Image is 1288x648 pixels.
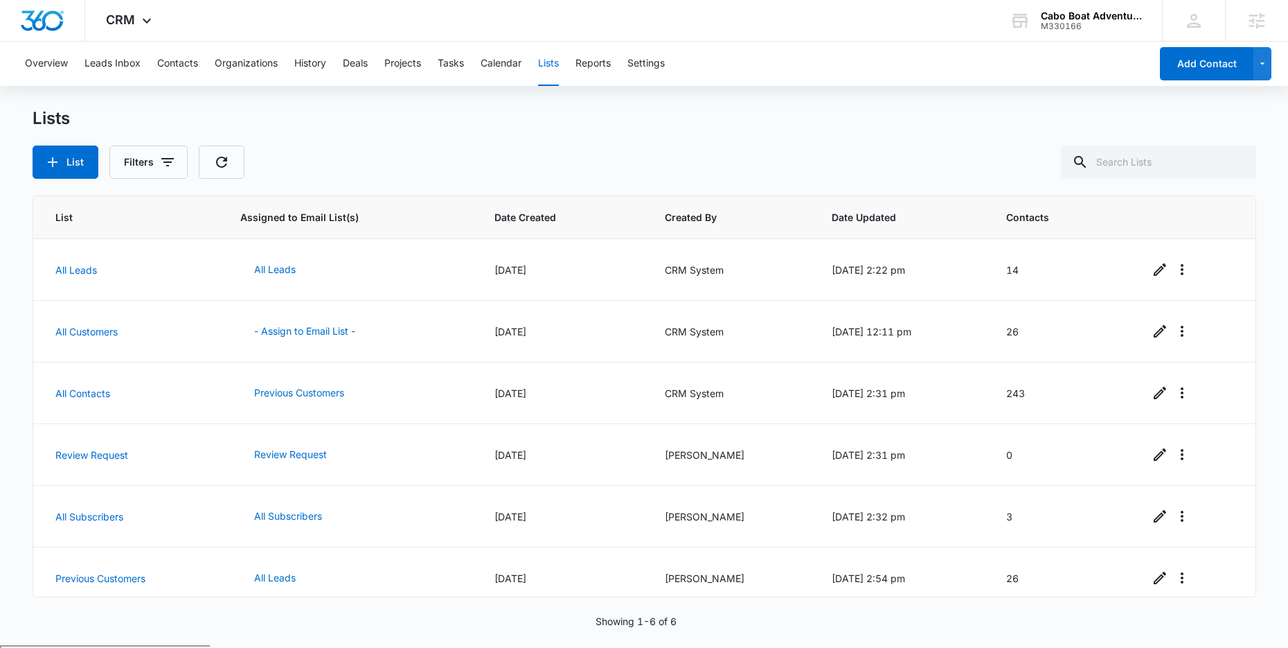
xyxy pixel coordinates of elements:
[53,82,124,91] div: Domain Overview
[990,424,1132,486] td: 0
[832,324,973,339] div: [DATE] 12:11 pm
[990,301,1132,362] td: 26
[1149,444,1171,466] a: Edit
[157,42,198,86] button: Contacts
[648,548,815,609] td: [PERSON_NAME]
[25,42,68,86] button: Overview
[648,362,815,424] td: CRM System
[55,210,187,225] span: List
[1160,47,1253,80] button: Add Contact
[648,301,815,362] td: CRM System
[384,42,421,86] button: Projects
[1171,444,1193,466] button: Overflow Menu
[990,362,1132,424] td: 243
[1171,567,1193,589] button: Overflow Menu
[494,448,632,462] div: [DATE]
[538,42,559,86] button: Lists
[37,80,48,91] img: tab_domain_overview_orange.svg
[494,386,632,401] div: [DATE]
[832,210,953,225] span: Date Updated
[1041,10,1142,21] div: account name
[832,448,973,462] div: [DATE] 2:31 pm
[1041,21,1142,31] div: account id
[240,561,310,595] button: All Leads
[832,263,973,277] div: [DATE] 2:22 pm
[343,42,368,86] button: Deals
[153,82,233,91] div: Keywords by Traffic
[1149,259,1171,281] a: Edit
[596,614,677,629] p: Showing 1-6 of 6
[138,80,149,91] img: tab_keywords_by_traffic_grey.svg
[33,108,70,129] h1: Lists
[648,424,815,486] td: [PERSON_NAME]
[36,36,152,47] div: Domain: [DOMAIN_NAME]
[1149,567,1171,589] a: Edit
[55,264,97,276] a: All Leads
[1006,210,1095,225] span: Contacts
[240,210,441,225] span: Assigned to Email List(s)
[55,511,123,523] a: All Subscribers
[1061,146,1256,179] input: Search Lists
[33,146,98,179] button: List
[294,42,326,86] button: History
[1149,320,1171,342] a: Edit
[438,42,464,86] button: Tasks
[481,42,521,86] button: Calendar
[1171,505,1193,527] button: Overflow Menu
[215,42,278,86] button: Organizations
[832,509,973,524] div: [DATE] 2:32 pm
[55,326,118,338] a: All Customers
[494,324,632,339] div: [DATE]
[990,486,1132,548] td: 3
[55,572,145,584] a: Previous Customers
[1171,320,1193,342] button: Overflow Menu
[494,571,632,586] div: [DATE]
[494,509,632,524] div: [DATE]
[648,486,815,548] td: [PERSON_NAME]
[990,239,1132,301] td: 14
[575,42,611,86] button: Reports
[494,210,611,225] span: Date Created
[990,548,1132,609] td: 26
[240,500,336,533] button: All Subscribers
[109,146,188,179] button: Filters
[1149,505,1171,527] a: Edit
[1171,259,1193,281] button: Overflow Menu
[84,42,141,86] button: Leads Inbox
[55,387,110,399] a: All Contacts
[832,386,973,401] div: [DATE] 2:31 pm
[240,376,358,410] button: Previous Customers
[648,239,815,301] td: CRM System
[55,449,128,461] a: Review Request
[240,438,341,471] button: Review Request
[627,42,665,86] button: Settings
[832,571,973,586] div: [DATE] 2:54 pm
[1149,382,1171,404] a: Edit
[1171,382,1193,404] button: Overflow Menu
[240,315,369,348] button: - Assign to Email List -
[22,36,33,47] img: website_grey.svg
[665,210,778,225] span: Created By
[240,253,310,286] button: All Leads
[106,12,135,27] span: CRM
[39,22,68,33] div: v 4.0.25
[494,263,632,277] div: [DATE]
[22,22,33,33] img: logo_orange.svg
